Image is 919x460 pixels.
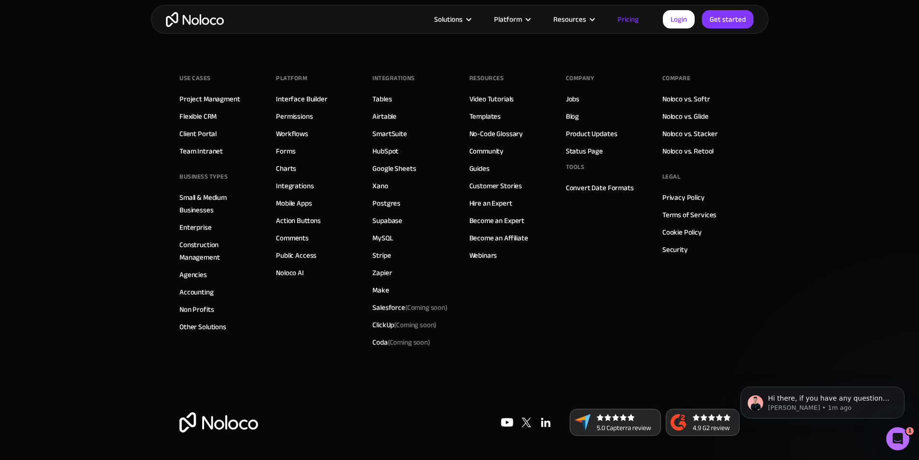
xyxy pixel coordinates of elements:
a: Status Page [566,145,603,157]
a: Guides [469,162,490,175]
span: (Coming soon) [394,318,437,332]
a: Security [662,243,688,256]
a: Small & Medium Businesses [179,191,257,216]
a: Community [469,145,504,157]
a: SmartSuite [372,127,407,140]
a: Cookie Policy [662,226,702,238]
a: MySQL [372,232,393,244]
a: Xano [372,180,388,192]
a: Zapier [372,266,392,279]
div: Company [566,71,594,85]
a: Hire an Expert [469,197,512,209]
a: No-Code Glossary [469,127,523,140]
div: Compare [662,71,691,85]
a: Terms of Services [662,209,716,221]
div: Legal [662,169,681,184]
a: Google Sheets [372,162,416,175]
a: Become an Expert [469,214,525,227]
div: Tools [566,160,585,174]
a: Forms [276,145,295,157]
span: (Coming soon) [388,335,430,349]
span: 1 [906,427,914,435]
a: Get started [702,10,754,28]
a: Noloco vs. Softr [662,93,710,105]
a: Convert Date Formats [566,181,634,194]
a: Other Solutions [179,321,226,333]
a: home [166,12,224,27]
a: Jobs [566,93,579,105]
a: Webinars [469,249,497,262]
div: Platform [482,13,541,26]
a: Team Intranet [179,145,223,157]
div: Resources [469,71,504,85]
div: Platform [494,13,522,26]
a: Noloco vs. Retool [662,145,713,157]
a: Templates [469,110,501,123]
div: Resources [541,13,605,26]
div: BUSINESS TYPES [179,169,228,184]
div: Salesforce [372,301,448,314]
a: Enterprise [179,221,212,234]
a: Postgres [372,197,400,209]
a: Stripe [372,249,391,262]
a: Supabase [372,214,402,227]
a: Integrations [276,180,314,192]
a: Product Updates [566,127,617,140]
a: Blog [566,110,579,123]
iframe: Intercom live chat [886,427,909,450]
iframe: Intercom notifications message [726,366,919,434]
a: Customer Stories [469,180,522,192]
a: HubSpot [372,145,398,157]
a: Become an Affiliate [469,232,528,244]
a: Privacy Policy [662,191,705,204]
a: Accounting [179,286,214,298]
a: Public Access [276,249,316,262]
div: Solutions [434,13,463,26]
a: Agencies [179,268,207,281]
a: Permissions [276,110,313,123]
a: Tables [372,93,392,105]
a: Login [663,10,695,28]
a: Non Profits [179,303,214,316]
a: Mobile Apps [276,197,312,209]
div: ClickUp [372,319,437,331]
a: Comments [276,232,309,244]
div: Platform [276,71,307,85]
a: Action Buttons [276,214,321,227]
a: Construction Management [179,238,257,264]
a: Workflows [276,127,308,140]
a: Airtable [372,110,397,123]
a: Pricing [605,13,651,26]
div: Solutions [422,13,482,26]
a: Flexible CRM [179,110,217,123]
div: Resources [553,13,586,26]
a: Noloco vs. Stacker [662,127,718,140]
a: Interface Builder [276,93,327,105]
a: Project Managment [179,93,240,105]
a: Noloco vs. Glide [662,110,709,123]
a: Charts [276,162,296,175]
a: Video Tutorials [469,93,514,105]
a: Make [372,284,389,296]
div: INTEGRATIONS [372,71,414,85]
div: Use Cases [179,71,211,85]
div: Coda [372,336,430,348]
span: (Coming soon) [405,301,448,314]
a: Client Portal [179,127,217,140]
a: Noloco AI [276,266,304,279]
